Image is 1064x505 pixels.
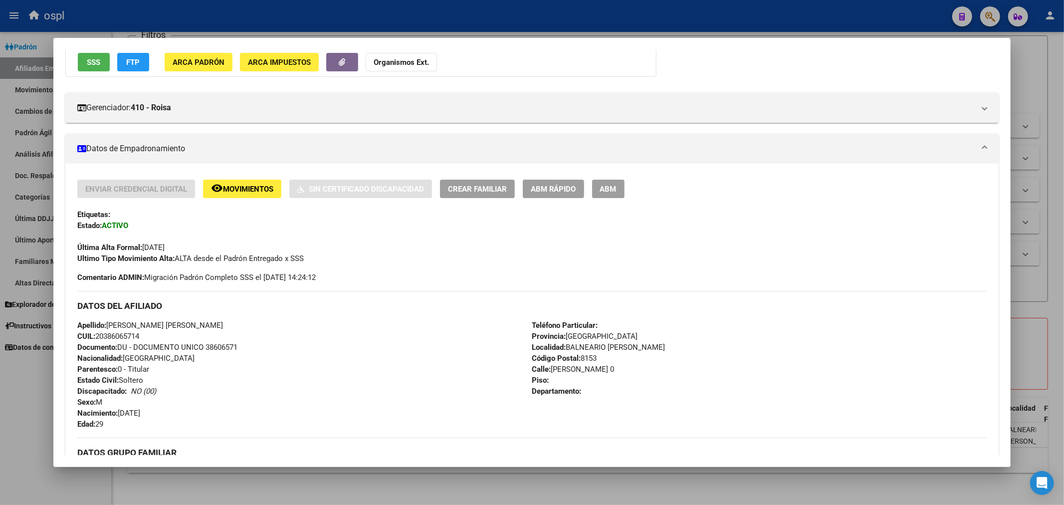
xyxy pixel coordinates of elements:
[131,387,156,396] i: NO (00)
[77,365,118,374] strong: Parentesco:
[77,447,987,458] h3: DATOS GRUPO FAMILIAR
[77,343,237,352] span: DU - DOCUMENTO UNICO 38606571
[77,398,96,407] strong: Sexo:
[309,185,424,194] span: Sin Certificado Discapacidad
[77,321,223,330] span: [PERSON_NAME] [PERSON_NAME]
[532,332,566,341] strong: Provincia:
[289,180,432,198] button: Sin Certificado Discapacidad
[77,221,102,230] strong: Estado:
[240,53,319,71] button: ARCA Impuestos
[77,273,144,282] strong: Comentario ADMIN:
[532,343,566,352] strong: Localidad:
[77,254,304,263] span: ALTA desde el Padrón Entregado x SSS
[211,182,223,194] mat-icon: remove_red_eye
[532,343,665,352] span: BALNEARIO [PERSON_NAME]
[77,143,975,155] mat-panel-title: Datos de Empadronamiento
[223,185,273,194] span: Movimientos
[77,420,103,429] span: 29
[532,321,598,330] strong: Teléfono Particular:
[65,134,999,164] mat-expansion-panel-header: Datos de Empadronamiento
[77,254,175,263] strong: Ultimo Tipo Movimiento Alta:
[77,365,149,374] span: 0 - Titular
[77,409,140,418] span: [DATE]
[131,102,171,114] strong: 410 - Roisa
[440,180,515,198] button: Crear Familiar
[1030,471,1054,495] div: Open Intercom Messenger
[532,365,551,374] strong: Calle:
[126,58,140,67] span: FTP
[374,58,429,67] strong: Organismos Ext.
[532,354,597,363] span: 8153
[87,58,100,67] span: SSS
[77,376,119,385] strong: Estado Civil:
[77,272,316,283] span: Migración Padrón Completo SSS el [DATE] 14:24:12
[77,210,110,219] strong: Etiquetas:
[165,53,232,71] button: ARCA Padrón
[77,300,987,311] h3: DATOS DEL AFILIADO
[117,53,149,71] button: FTP
[531,185,576,194] span: ABM Rápido
[102,221,128,230] strong: ACTIVO
[78,53,110,71] button: SSS
[592,180,625,198] button: ABM
[77,243,165,252] span: [DATE]
[77,243,142,252] strong: Última Alta Formal:
[532,332,638,341] span: [GEOGRAPHIC_DATA]
[85,185,187,194] span: Enviar Credencial Digital
[77,387,127,396] strong: Discapacitado:
[77,354,123,363] strong: Nacionalidad:
[77,321,106,330] strong: Apellido:
[77,343,117,352] strong: Documento:
[77,180,195,198] button: Enviar Credencial Digital
[77,354,195,363] span: [GEOGRAPHIC_DATA]
[532,376,549,385] strong: Piso:
[532,354,581,363] strong: Código Postal:
[600,185,617,194] span: ABM
[248,58,311,67] span: ARCA Impuestos
[77,332,95,341] strong: CUIL:
[173,58,224,67] span: ARCA Padrón
[77,376,143,385] span: Soltero
[366,53,437,71] button: Organismos Ext.
[532,387,582,396] strong: Departamento:
[77,409,118,418] strong: Nacimiento:
[448,185,507,194] span: Crear Familiar
[77,420,95,429] strong: Edad:
[532,365,615,374] span: [PERSON_NAME] 0
[77,102,975,114] mat-panel-title: Gerenciador:
[77,332,139,341] span: 20386065714
[65,93,999,123] mat-expansion-panel-header: Gerenciador:410 - Roisa
[77,398,102,407] span: M
[203,180,281,198] button: Movimientos
[523,180,584,198] button: ABM Rápido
